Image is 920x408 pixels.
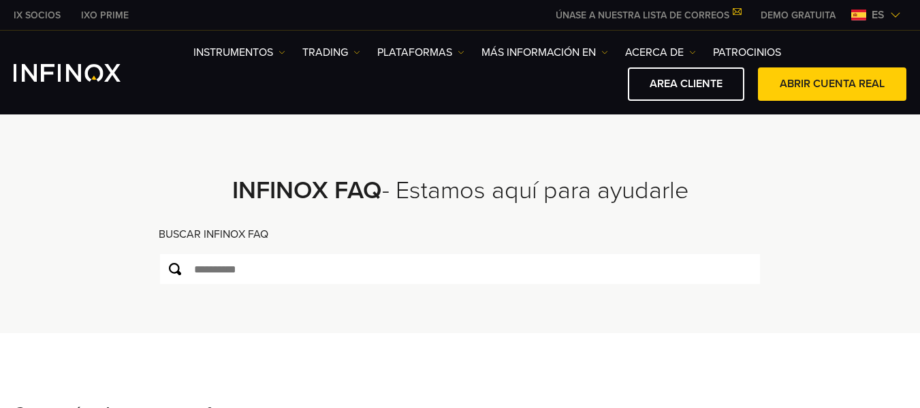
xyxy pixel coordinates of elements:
[750,8,846,22] a: INFINOX MENU
[125,176,795,206] h2: - Estamos aquí para ayudarle
[3,8,71,22] a: INFINOX
[866,7,890,23] span: es
[14,64,153,82] a: INFINOX Logo
[193,44,285,61] a: Instrumentos
[232,176,382,205] strong: INFINOX FAQ
[625,44,696,61] a: ACERCA DE
[758,67,906,101] a: ABRIR CUENTA REAL
[159,226,761,253] div: BUSCAR INFINOX FAQ
[302,44,360,61] a: TRADING
[71,8,139,22] a: INFINOX
[628,67,744,101] a: AREA CLIENTE
[481,44,608,61] a: Más información en
[545,10,750,21] a: ÚNASE A NUESTRA LISTA DE CORREOS
[713,44,781,61] a: Patrocinios
[377,44,464,61] a: PLATAFORMAS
